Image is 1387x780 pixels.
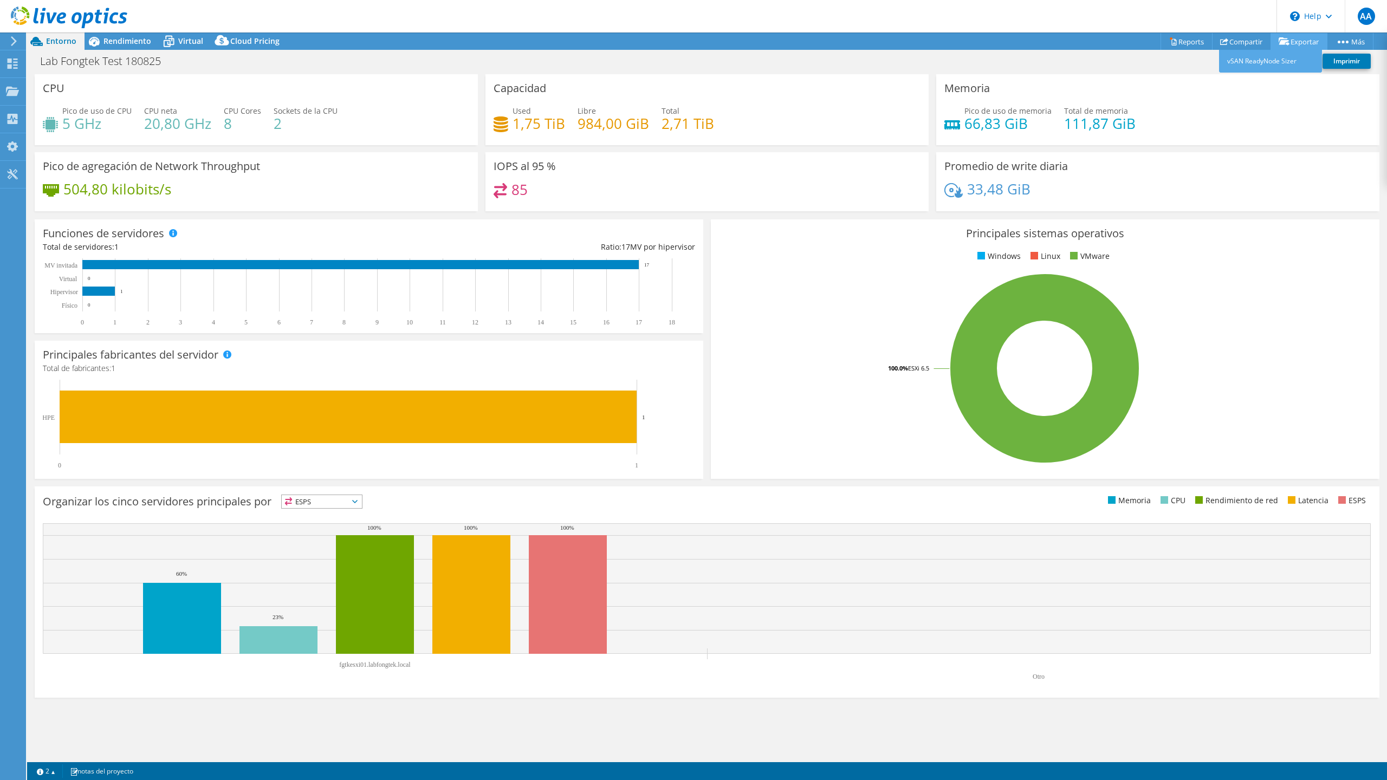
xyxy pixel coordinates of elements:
span: Rendimiento [103,36,151,46]
span: CPU neta [144,106,177,116]
div: Ratio: MV por hipervisor [369,241,695,253]
text: 16 [603,318,610,326]
span: Total de memoria [1064,106,1128,116]
text: 100% [560,524,574,531]
h3: Principales fabricantes del servidor [43,349,218,361]
h4: 66,83 GiB [964,118,1052,129]
text: 0 [88,302,90,308]
h1: Lab Fongtek Test 180825 [35,55,178,67]
text: 23% [273,614,283,620]
span: Pico de uso de memoria [964,106,1052,116]
text: 10 [406,318,413,326]
text: Otro [1033,673,1045,680]
text: 5 [244,318,248,326]
text: 0 [58,461,61,469]
text: Hipervisor [50,288,78,296]
li: Latencia [1285,495,1328,506]
h4: 33,48 GiB [967,183,1030,195]
span: Entorno [46,36,76,46]
text: HPE [42,414,55,421]
text: 1 [635,461,638,469]
li: Windows [975,250,1021,262]
text: 1 [642,414,645,420]
li: Memoria [1105,495,1151,506]
h4: 111,87 GiB [1064,118,1136,129]
li: VMware [1067,250,1110,262]
text: Virtual [59,275,77,283]
span: 17 [621,242,630,252]
text: 3 [179,318,182,326]
h4: 5 GHz [62,118,132,129]
h3: Principales sistemas operativos [719,227,1371,239]
text: 100% [464,524,478,531]
text: 8 [342,318,346,326]
text: 0 [81,318,84,326]
text: 100% [367,524,381,531]
tspan: Físico [62,302,77,309]
text: 18 [669,318,675,326]
span: CPU Cores [224,106,261,116]
h3: CPU [43,82,64,94]
span: Used [513,106,531,116]
text: 7 [310,318,313,326]
li: CPU [1158,495,1185,506]
span: 1 [114,242,119,252]
a: 2 [29,764,63,778]
text: fgtkesxi01.labfongtek.local [339,661,411,668]
text: 14 [537,318,544,326]
span: Virtual [178,36,203,46]
h3: Memoria [944,82,990,94]
a: notas del proyecto [62,764,141,778]
h4: 85 [511,184,528,196]
h4: Total de fabricantes: [43,362,695,374]
text: 2 [146,318,150,326]
a: Imprimir [1323,54,1371,69]
h3: Capacidad [494,82,546,94]
span: Total [662,106,679,116]
span: 1 [111,363,115,373]
text: 13 [505,318,511,326]
text: 11 [439,318,446,326]
text: MV invitada [44,262,77,269]
h4: 2,71 TiB [662,118,714,129]
span: Cloud Pricing [230,36,280,46]
li: Linux [1028,250,1060,262]
h3: IOPS al 95 % [494,160,556,172]
a: Compartir [1212,33,1271,50]
h4: 504,80 kilobits/s [63,183,171,195]
text: 0 [88,276,90,281]
svg: \n [1290,11,1300,21]
text: 4 [212,318,215,326]
h3: Funciones de servidores [43,227,164,239]
text: 12 [472,318,478,326]
li: Rendimiento de red [1192,495,1278,506]
text: 17 [644,262,650,268]
span: ESPS [282,495,348,508]
text: 6 [277,318,281,326]
span: Pico de uso de CPU [62,106,132,116]
h3: Pico de agregación de Network Throughput [43,160,260,172]
text: 9 [375,318,379,326]
h4: 984,00 GiB [578,118,649,129]
span: Sockets de la CPU [274,106,338,116]
div: Total de servidores: [43,241,369,253]
span: AA [1358,8,1375,25]
span: Libre [578,106,596,116]
text: 60% [176,570,187,577]
text: 1 [113,318,116,326]
tspan: ESXi 6.5 [908,364,929,372]
li: ESPS [1336,495,1366,506]
text: 1 [120,289,123,294]
tspan: 100.0% [888,364,908,372]
a: Exportar [1271,33,1327,50]
h4: 2 [274,118,338,129]
h3: Promedio de write diaria [944,160,1068,172]
h4: 20,80 GHz [144,118,211,129]
h4: 8 [224,118,261,129]
h4: 1,75 TiB [513,118,565,129]
text: 15 [570,318,576,326]
a: vSAN ReadyNode Sizer [1219,50,1322,73]
text: 17 [636,318,642,326]
a: Reports [1161,33,1213,50]
a: Más [1327,33,1373,50]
